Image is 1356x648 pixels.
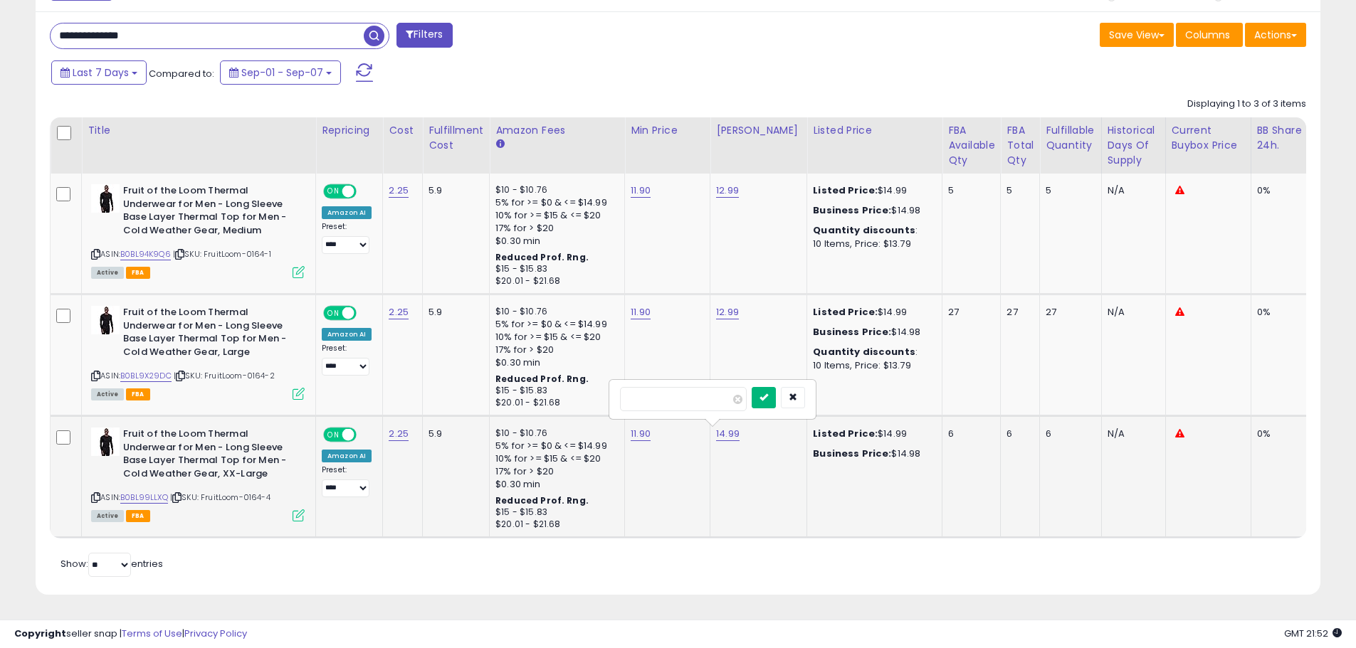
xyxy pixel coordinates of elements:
[631,184,651,198] a: 11.90
[495,440,614,452] div: 5% for >= $0 & <= $14.99
[1257,306,1304,319] div: 0%
[813,325,891,339] b: Business Price:
[813,447,931,460] div: $14.98
[322,465,372,497] div: Preset:
[91,184,305,277] div: ASIN:
[184,627,247,640] a: Privacy Policy
[495,494,589,506] b: Reduced Prof. Rng.
[1257,123,1309,153] div: BB Share 24h.
[170,492,270,503] span: | SKU: FruitLoom-0164-4
[631,305,651,319] a: 11.90
[813,305,878,319] b: Listed Price:
[91,427,120,456] img: 31+Wl7zRuHL._SL40_.jpg
[813,306,931,319] div: $14.99
[126,510,150,522] span: FBA
[322,206,372,219] div: Amazon AI
[495,397,614,409] div: $20.01 - $21.68
[813,345,915,358] b: Quantity discounts
[122,627,182,640] a: Terms of Use
[429,123,483,153] div: Fulfillment Cost
[73,65,129,80] span: Last 7 Days
[322,328,372,341] div: Amazon AI
[173,248,271,260] span: | SKU: FruitLoom-0164-1
[813,123,936,138] div: Listed Price
[495,196,614,209] div: 5% for >= $0 & <= $14.99
[14,627,66,640] strong: Copyright
[123,427,296,484] b: Fruit of the Loom Thermal Underwear for Men - Long Sleeve Base Layer Thermal Top for Men - Cold W...
[325,307,342,319] span: ON
[88,123,310,138] div: Title
[429,427,478,440] div: 5.9
[1108,306,1155,319] div: N/A
[1108,184,1155,197] div: N/A
[1007,427,1029,440] div: 6
[51,60,147,85] button: Last 7 Days
[322,123,377,138] div: Repricing
[495,344,614,356] div: 17% for > $20
[354,429,377,441] span: OFF
[126,267,150,279] span: FBA
[948,427,989,440] div: 6
[948,123,994,168] div: FBA Available Qty
[1100,23,1174,47] button: Save View
[495,356,614,369] div: $0.30 min
[389,123,416,138] div: Cost
[1176,23,1243,47] button: Columns
[495,251,589,263] b: Reduced Prof. Rng.
[322,450,372,462] div: Amazon AI
[91,427,305,520] div: ASIN:
[495,478,614,491] div: $0.30 min
[91,306,120,334] img: 31+Wl7zRuHL._SL40_.jpg
[495,123,619,138] div: Amazon Fees
[174,370,275,381] span: | SKU: FruitLoom-0164-2
[396,23,452,48] button: Filters
[495,331,614,344] div: 10% for >= $15 & <= $20
[1187,97,1306,111] div: Displaying 1 to 3 of 3 items
[126,388,150,400] span: FBA
[61,557,163,570] span: Show: entries
[813,427,931,440] div: $14.99
[1007,123,1034,168] div: FBA Total Qty
[1007,306,1029,319] div: 27
[495,385,614,397] div: $15 - $15.83
[495,427,614,440] div: $10 - $10.76
[325,186,342,198] span: ON
[1007,184,1029,197] div: 5
[241,65,323,80] span: Sep-01 - Sep-07
[495,235,614,248] div: $0.30 min
[1046,427,1090,440] div: 6
[495,306,614,318] div: $10 - $10.76
[1284,627,1342,640] span: 2025-09-15 21:52 GMT
[389,305,409,319] a: 2.25
[322,222,372,254] div: Preset:
[1108,123,1160,168] div: Historical Days Of Supply
[813,184,931,197] div: $14.99
[716,123,801,138] div: [PERSON_NAME]
[495,519,614,531] div: $20.01 - $21.68
[813,224,931,237] div: :
[149,67,214,80] span: Compared to:
[120,492,168,504] a: B0BL99LLXQ
[813,427,878,440] b: Listed Price:
[91,267,124,279] span: All listings currently available for purchase on Amazon
[495,263,614,275] div: $15 - $15.83
[948,306,989,319] div: 27
[123,306,296,362] b: Fruit of the Loom Thermal Underwear for Men - Long Sleeve Base Layer Thermal Top for Men - Cold W...
[322,344,372,376] div: Preset:
[813,359,931,372] div: 10 Items, Price: $13.79
[813,203,891,217] b: Business Price:
[91,510,124,522] span: All listings currently available for purchase on Amazon
[91,184,120,213] img: 31+Wl7zRuHL._SL40_.jpg
[1046,123,1095,153] div: Fulfillable Quantity
[716,305,739,319] a: 12.99
[354,307,377,319] span: OFF
[495,138,504,151] small: Amazon Fees.
[389,427,409,441] a: 2.25
[1245,23,1306,47] button: Actions
[91,388,124,400] span: All listings currently available for purchase on Amazon
[495,506,614,519] div: $15 - $15.83
[813,204,931,217] div: $14.98
[495,275,614,287] div: $20.01 - $21.68
[716,184,739,198] a: 12.99
[813,184,878,197] b: Listed Price:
